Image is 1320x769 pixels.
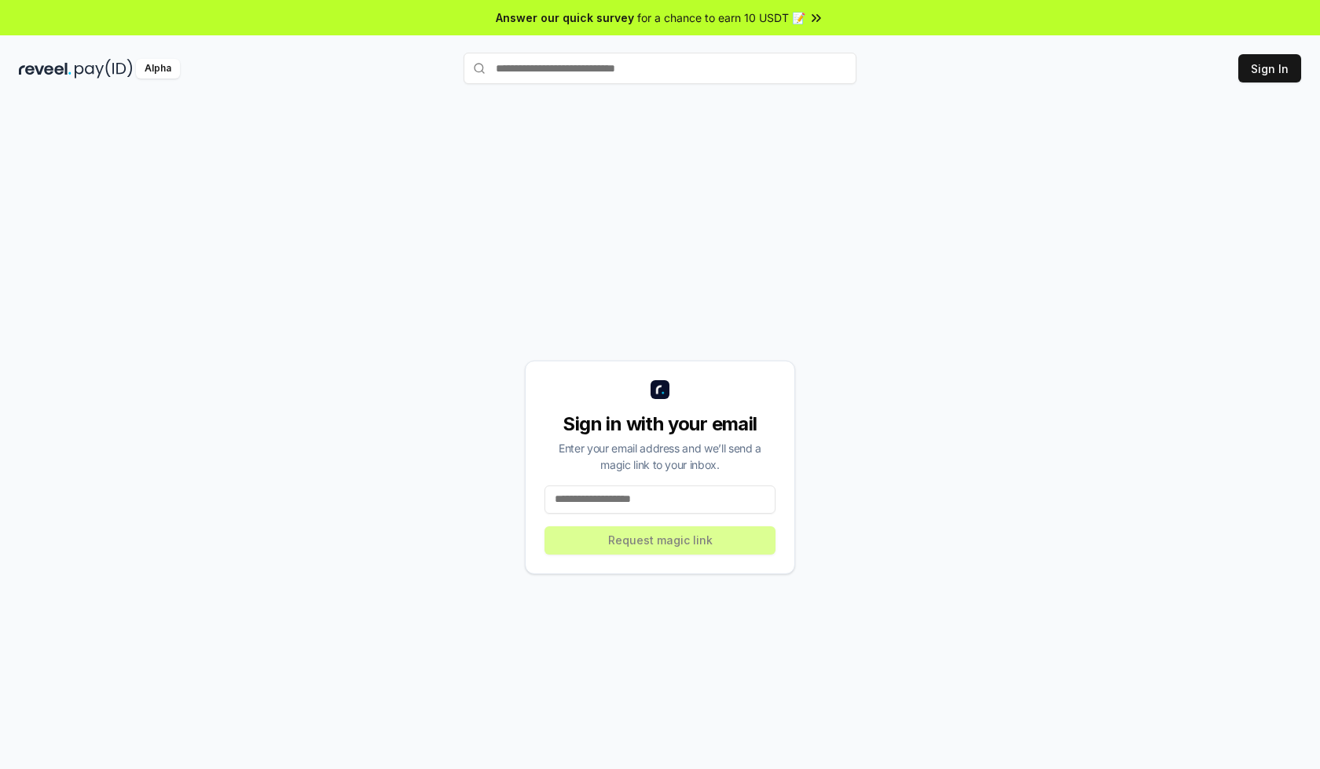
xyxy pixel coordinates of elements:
[651,380,669,399] img: logo_small
[19,59,71,79] img: reveel_dark
[136,59,180,79] div: Alpha
[496,9,634,26] span: Answer our quick survey
[75,59,133,79] img: pay_id
[1238,54,1301,82] button: Sign In
[544,440,775,473] div: Enter your email address and we’ll send a magic link to your inbox.
[637,9,805,26] span: for a chance to earn 10 USDT 📝
[544,412,775,437] div: Sign in with your email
